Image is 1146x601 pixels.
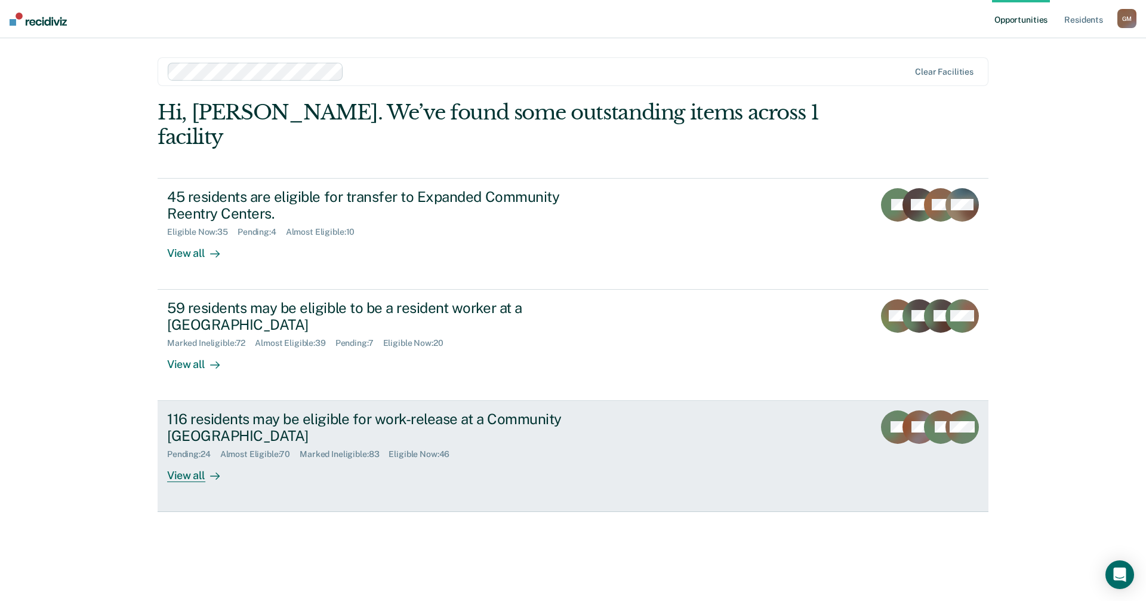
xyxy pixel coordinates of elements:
div: 45 residents are eligible for transfer to Expanded Community Reentry Centers. [167,188,586,223]
button: GM [1117,9,1136,28]
div: Pending : 7 [335,338,383,348]
div: Almost Eligible : 70 [220,449,300,459]
div: Marked Ineligible : 72 [167,338,255,348]
div: Eligible Now : 20 [383,338,453,348]
img: Recidiviz [10,13,67,26]
div: Hi, [PERSON_NAME]. We’ve found some outstanding items across 1 facility [158,100,822,149]
a: 116 residents may be eligible for work-release at a Community [GEOGRAPHIC_DATA]Pending:24Almost E... [158,401,988,512]
div: Marked Ineligible : 83 [300,449,389,459]
div: G M [1117,9,1136,28]
div: Eligible Now : 46 [389,449,459,459]
div: Pending : 24 [167,449,220,459]
a: 59 residents may be eligible to be a resident worker at a [GEOGRAPHIC_DATA]Marked Ineligible:72Al... [158,290,988,401]
div: 59 residents may be eligible to be a resident worker at a [GEOGRAPHIC_DATA] [167,299,586,334]
div: View all [167,237,234,260]
div: View all [167,348,234,372]
div: Clear facilities [915,67,974,77]
div: Almost Eligible : 10 [286,227,365,237]
div: Almost Eligible : 39 [255,338,335,348]
div: Open Intercom Messenger [1105,560,1134,589]
div: Pending : 4 [238,227,286,237]
a: 45 residents are eligible for transfer to Expanded Community Reentry Centers.Eligible Now:35Pendi... [158,178,988,290]
div: 116 residents may be eligible for work-release at a Community [GEOGRAPHIC_DATA] [167,410,586,445]
div: Eligible Now : 35 [167,227,238,237]
div: View all [167,459,234,483]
